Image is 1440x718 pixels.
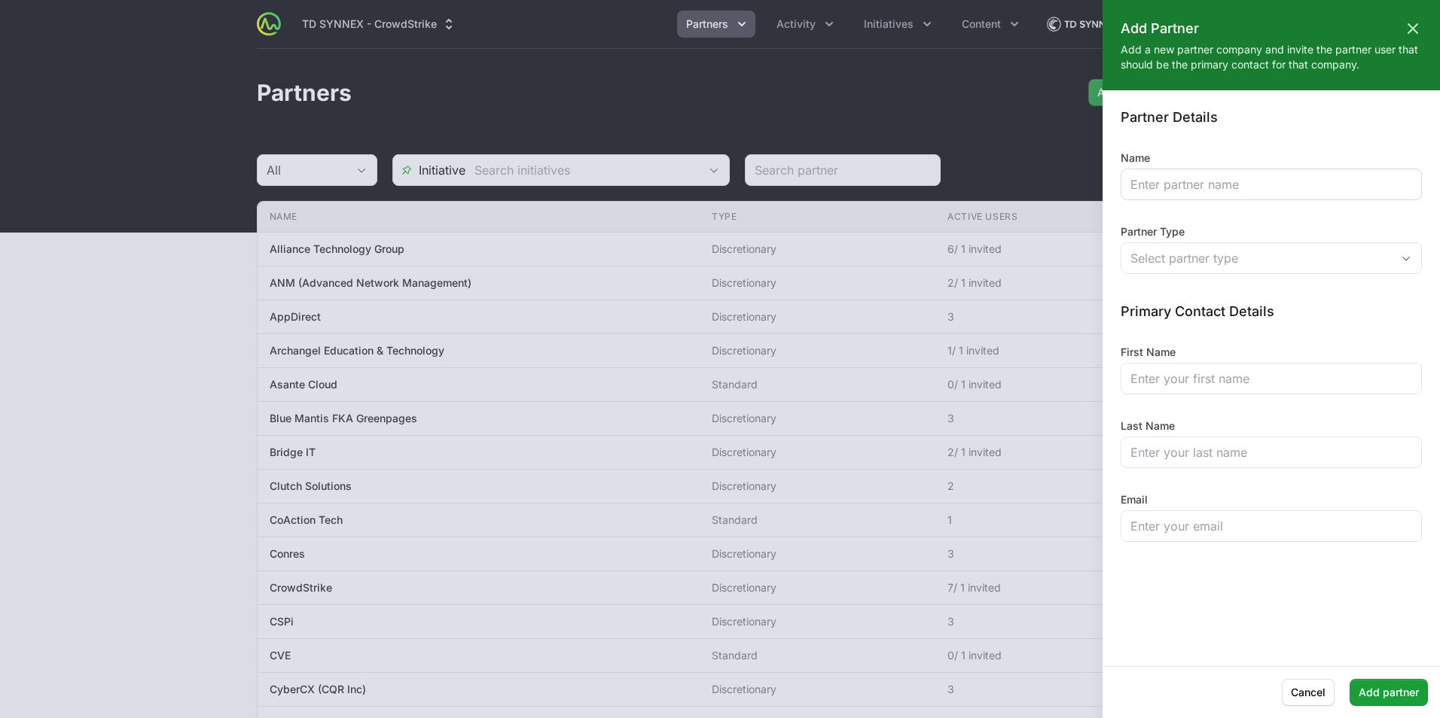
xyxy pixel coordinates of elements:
span: Add partner [1359,683,1419,701]
input: Enter your first name [1130,370,1412,388]
label: Email [1121,492,1148,507]
label: Last Name [1121,418,1175,434]
input: Enter your email [1130,517,1412,535]
button: Select partner type [1121,243,1421,273]
input: Enter your last name [1130,443,1412,461]
label: First Name [1121,345,1176,360]
h3: Primary Contact Details [1121,303,1422,321]
button: Cancel [1282,679,1335,706]
label: Partner Type [1121,224,1422,239]
span: Cancel [1291,683,1326,701]
p: Add a new partner company and invite the partner user that should be the primary contact for that... [1121,42,1422,72]
h2: Add Partner [1121,18,1199,39]
div: Select partner type [1130,249,1391,267]
button: Add partner [1350,679,1428,706]
h3: Partner Details [1121,108,1422,126]
input: Enter partner name [1130,175,1412,193]
label: Name [1121,151,1150,166]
